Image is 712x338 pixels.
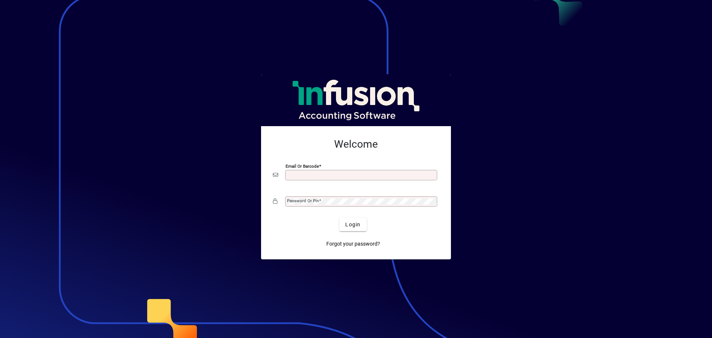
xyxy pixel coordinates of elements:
[339,218,366,231] button: Login
[326,240,380,248] span: Forgot your password?
[323,237,383,250] a: Forgot your password?
[287,198,319,203] mat-label: Password or Pin
[286,164,319,169] mat-label: Email or Barcode
[273,138,439,151] h2: Welcome
[345,221,360,229] span: Login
